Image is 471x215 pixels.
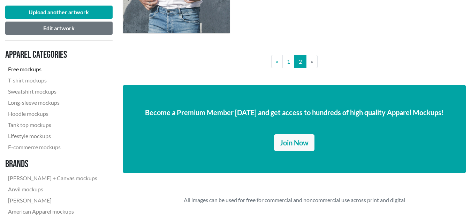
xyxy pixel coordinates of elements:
a: Join Now [274,134,314,151]
button: Edit artwork [5,22,113,35]
a: 1 [282,55,295,68]
a: E-commerce mockups [5,142,100,153]
a: [PERSON_NAME] + Canvas mockups [5,173,100,184]
a: Anvil mockups [5,184,100,195]
p: Become a Premium Member [DATE] and get access to hundreds of high quality Apparel Mockups! [134,107,455,118]
a: Hoodie mockups [5,108,100,119]
p: All images can be used for free for commercial and noncommercial use across print and digital [123,196,466,204]
span: « [276,58,278,65]
a: Tank top mockups [5,119,100,130]
a: 2 [294,55,306,68]
a: Free mockups [5,64,100,75]
button: Upload another artwork [5,6,113,19]
a: Lifestyle mockups [5,130,100,142]
a: [PERSON_NAME] [5,195,100,206]
a: Long-sleeve mockups [5,97,100,108]
h3: Apparel categories [5,49,100,61]
a: T-shirt mockups [5,75,100,86]
h3: Brands [5,158,100,170]
a: Sweatshirt mockups [5,86,100,97]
